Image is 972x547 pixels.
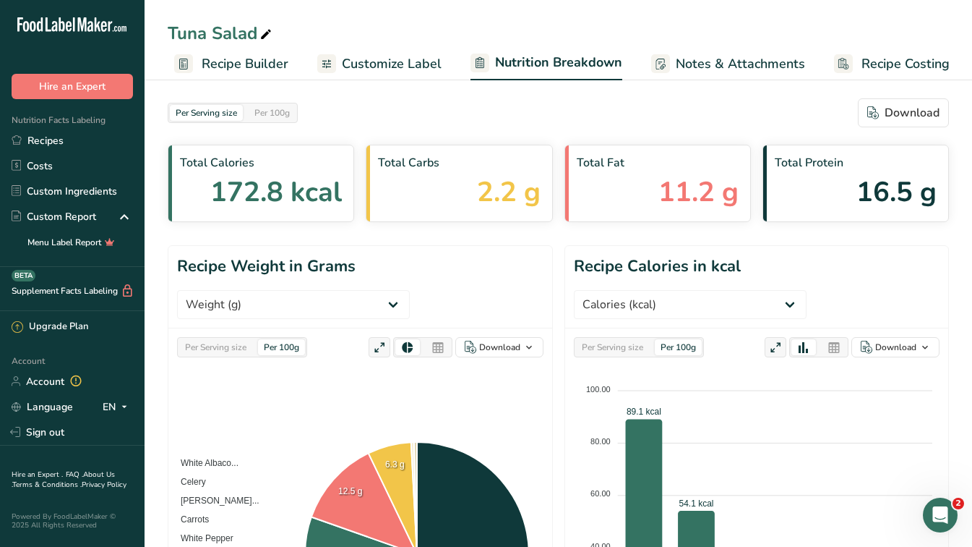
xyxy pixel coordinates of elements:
[651,48,805,80] a: Notes & Attachments
[202,54,288,74] span: Recipe Builder
[170,496,259,506] span: [PERSON_NAME]...
[12,470,115,490] a: About Us .
[168,20,275,46] div: Tuna Salad
[574,255,741,279] h1: Recipe Calories in kcal
[477,171,541,213] span: 2.2 g
[170,533,233,543] span: White Pepper
[249,105,296,121] div: Per 100g
[586,385,611,394] tspan: 100.00
[834,48,950,80] a: Recipe Costing
[82,480,126,490] a: Privacy Policy
[12,480,82,490] a: Terms & Conditions .
[479,341,520,354] div: Download
[378,154,540,171] span: Total Carbs
[676,54,805,74] span: Notes & Attachments
[317,48,442,80] a: Customize Label
[590,489,611,498] tspan: 60.00
[210,171,342,213] span: 172.8 kcal
[856,171,937,213] span: 16.5 g
[851,337,939,357] button: Download
[12,74,133,99] button: Hire an Expert
[170,514,209,525] span: Carrots
[12,470,63,480] a: Hire an Expert .
[775,154,937,171] span: Total Protein
[875,341,916,354] div: Download
[576,339,649,355] div: Per Serving size
[952,498,964,509] span: 2
[12,394,73,420] a: Language
[12,209,96,224] div: Custom Report
[12,512,133,530] div: Powered By FoodLabelMaker © 2025 All Rights Reserved
[180,154,342,171] span: Total Calories
[867,104,939,122] div: Download
[174,48,288,80] a: Recipe Builder
[577,154,739,171] span: Total Fat
[258,339,305,355] div: Per 100g
[590,437,611,446] tspan: 80.00
[12,270,35,281] div: BETA
[177,255,356,279] h1: Recipe Weight in Grams
[103,398,133,415] div: EN
[12,320,88,334] div: Upgrade Plan
[923,498,958,533] iframe: Intercom live chat
[861,54,950,74] span: Recipe Costing
[470,46,622,81] a: Nutrition Breakdown
[342,54,442,74] span: Customize Label
[170,477,206,487] span: Celery
[858,98,949,127] button: Download
[455,337,543,357] button: Download
[655,339,702,355] div: Per 100g
[179,339,252,355] div: Per Serving size
[66,470,83,480] a: FAQ .
[495,53,622,72] span: Nutrition Breakdown
[170,458,238,468] span: White Albaco...
[170,105,243,121] div: Per Serving size
[658,171,739,213] span: 11.2 g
